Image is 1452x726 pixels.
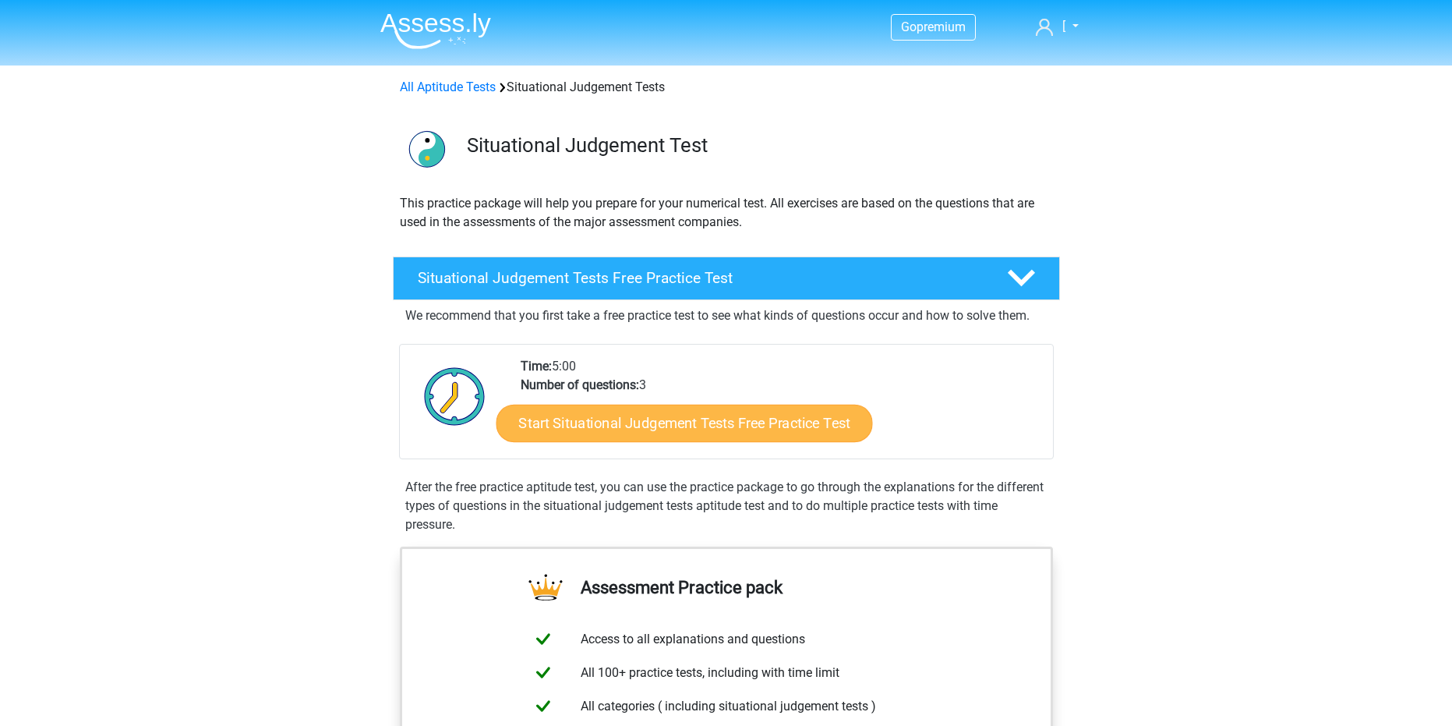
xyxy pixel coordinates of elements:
[521,377,639,392] b: Number of questions:
[400,194,1053,232] p: This practice package will help you prepare for your numerical test. All exercises are based on t...
[405,306,1047,325] p: We recommend that you first take a free practice test to see what kinds of questions occur and ho...
[394,115,460,182] img: situational judgement tests
[418,269,982,287] h4: Situational Judgement Tests Free Practice Test
[892,16,975,37] a: Gopremium
[394,78,1059,97] div: Situational Judgement Tests
[521,359,552,374] b: Time:
[387,257,1066,300] a: Situational Judgement Tests Free Practice Test
[917,19,966,34] span: premium
[399,478,1054,534] div: After the free practice aptitude test, you can use the practice package to go through the explana...
[1062,19,1065,34] span: [
[509,357,1052,459] div: 5:00 3
[380,12,491,49] img: Assessly
[901,19,917,34] span: Go
[1030,17,1084,36] a: [
[496,405,872,442] a: Start Situational Judgement Tests Free Practice Test
[467,133,1047,158] h3: Situational Judgement Test
[400,80,496,94] a: All Aptitude Tests
[415,357,494,435] img: Clock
